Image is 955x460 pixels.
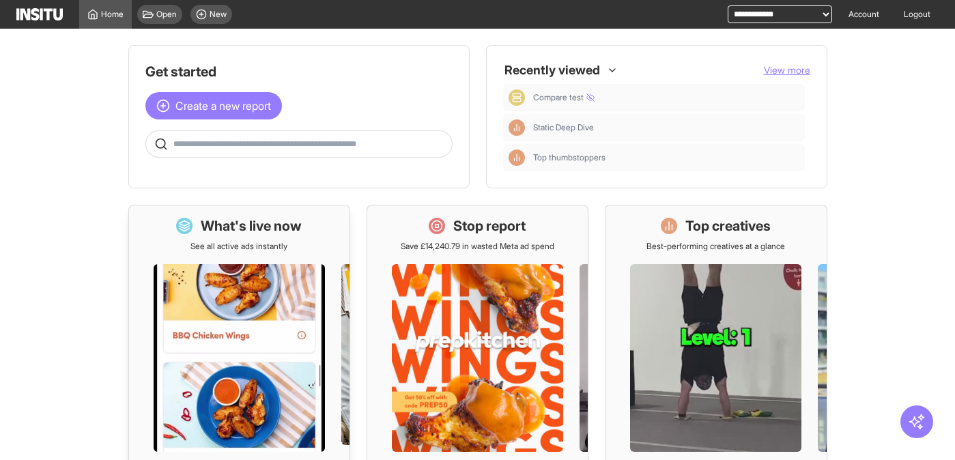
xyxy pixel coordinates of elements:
span: Static Deep Dive [533,122,594,133]
span: Compare test [533,92,595,103]
h1: Top creatives [685,216,771,235]
span: View more [764,64,810,76]
span: Create a new report [175,98,271,114]
p: Best-performing creatives at a glance [646,241,785,252]
span: Open [156,9,177,20]
span: Top thumbstoppers [533,152,799,163]
button: View more [764,63,810,77]
span: New [210,9,227,20]
span: Static Deep Dive [533,122,799,133]
button: Create a new report [145,92,282,119]
span: Top thumbstoppers [533,152,605,163]
p: See all active ads instantly [190,241,287,252]
p: Save £14,240.79 in wasted Meta ad spend [401,241,554,252]
div: Comparison [509,89,525,106]
img: Logo [16,8,63,20]
span: Home [101,9,124,20]
h1: Get started [145,62,453,81]
div: Insights [509,119,525,136]
h1: What's live now [201,216,302,235]
h1: Stop report [453,216,526,235]
span: Compare test [533,92,799,103]
div: Insights [509,149,525,166]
